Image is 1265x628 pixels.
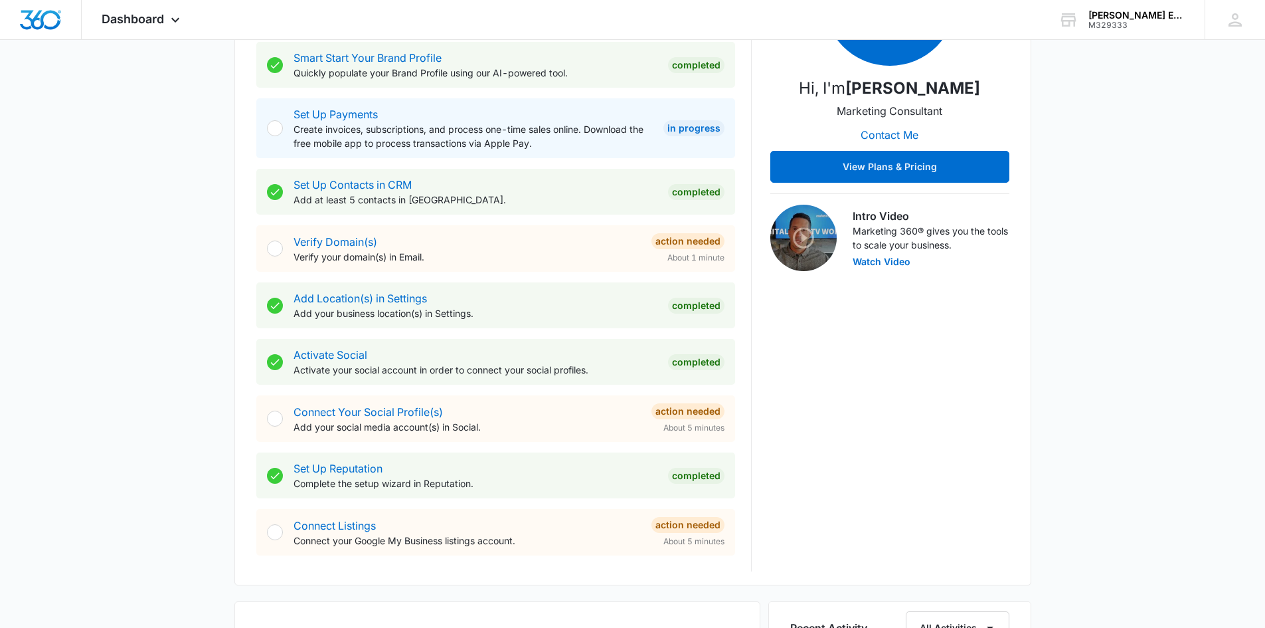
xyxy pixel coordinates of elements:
p: Quickly populate your Brand Profile using our AI-powered tool. [294,66,657,80]
button: View Plans & Pricing [770,151,1009,183]
p: Add at least 5 contacts in [GEOGRAPHIC_DATA]. [294,193,657,207]
a: Verify Domain(s) [294,235,377,249]
div: Completed [668,298,724,314]
button: Contact Me [847,119,932,151]
a: Smart Start Your Brand Profile [294,51,442,64]
div: In Progress [663,120,724,136]
span: About 5 minutes [663,536,724,548]
p: Activate your social account in order to connect your social profiles. [294,363,657,377]
div: Completed [668,57,724,73]
a: Connect Your Social Profile(s) [294,405,443,419]
h3: Intro Video [853,208,1009,224]
div: Completed [668,184,724,200]
div: account id [1088,21,1185,30]
a: Add Location(s) in Settings [294,292,427,305]
div: Action Needed [651,517,724,533]
div: Completed [668,468,724,484]
span: About 5 minutes [663,422,724,434]
p: Add your business location(s) in Settings. [294,306,657,320]
p: Add your social media account(s) in Social. [294,420,641,434]
span: Dashboard [102,12,164,26]
p: Hi, I'm [799,76,980,100]
div: account name [1088,10,1185,21]
img: Intro Video [770,205,837,271]
p: Connect your Google My Business listings account. [294,534,641,548]
strong: [PERSON_NAME] [845,78,980,98]
p: Verify your domain(s) in Email. [294,250,641,264]
p: Marketing Consultant [837,103,942,119]
div: Action Needed [651,233,724,249]
div: Action Needed [651,403,724,419]
a: Set Up Contacts in CRM [294,178,412,191]
a: Connect Listings [294,519,376,532]
a: Set Up Reputation [294,462,382,475]
a: Activate Social [294,348,367,362]
span: About 1 minute [667,252,724,264]
button: Watch Video [853,257,910,266]
p: Complete the setup wizard in Reputation. [294,476,657,490]
a: Set Up Payments [294,108,378,121]
p: Marketing 360® gives you the tools to scale your business. [853,224,1009,252]
p: Create invoices, subscriptions, and process one-time sales online. Download the free mobile app t... [294,122,653,150]
div: Completed [668,354,724,370]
